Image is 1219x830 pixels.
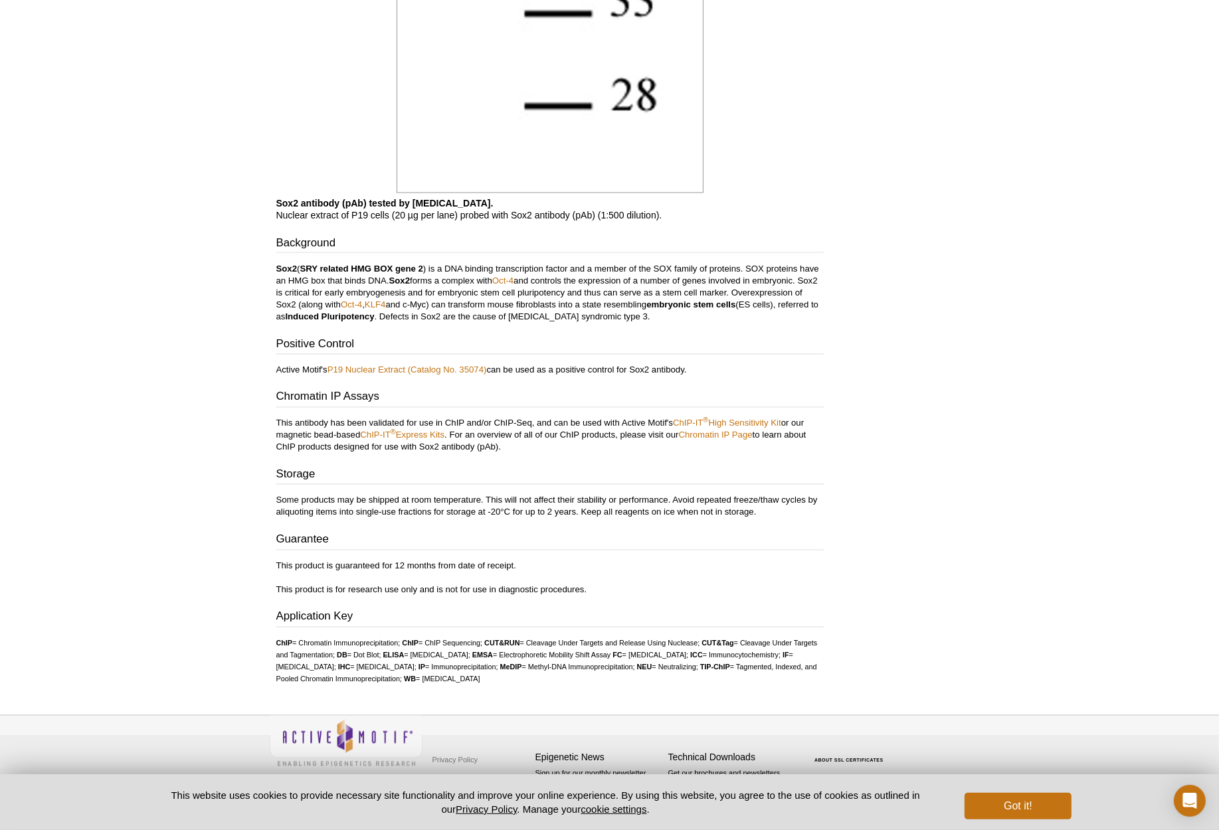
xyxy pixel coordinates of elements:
[965,793,1071,819] button: Got it!
[328,365,487,375] a: P19 Nuclear Extract (Catalog No. 35074)
[276,639,401,647] li: = Chromatin Immunoprecipitation;
[500,663,522,671] strong: MeDIP
[472,651,493,659] strong: EMSA
[429,750,481,770] a: Privacy Policy
[535,768,662,813] p: Sign up for our monthly newsletter highlighting recent publications in the field of epigenetics.
[429,770,499,790] a: Terms & Conditions
[419,663,425,671] strong: IP
[276,467,824,485] h3: Storage
[535,752,662,764] h4: Epigenetic News
[365,299,386,309] a: KLF4
[360,430,444,440] a: ChIP-IT®Express Kits
[612,651,622,659] strong: FC
[383,651,470,659] li: = [MEDICAL_DATA];
[148,788,943,816] p: This website uses cookies to provide necessary site functionality and improve your online experie...
[690,651,703,659] strong: ICC
[276,609,824,627] h3: Application Key
[783,651,789,659] strong: IF
[702,639,733,647] strong: CUT&Tag
[276,198,494,208] b: Sox2 antibody (pAb) tested by [MEDICAL_DATA].
[338,663,417,671] li: = [MEDICAL_DATA];
[337,651,381,659] li: = Dot Blot;
[419,663,498,671] li: = Immunoprecipitation;
[1174,785,1206,817] div: Open Intercom Messenger
[646,299,735,309] b: embryonic stem cells
[389,276,411,286] b: Sox2
[673,418,781,428] a: ChIP-IT®High Sensitivity Kit
[637,663,698,671] li: = Neutralizing;
[690,651,781,659] li: = Immunocytochemistry;
[484,639,519,647] strong: CUT&RUN
[300,264,422,274] b: SRY related HMG BOX gene 2
[472,651,611,659] li: = Electrophoretic Mobility Shift Assay
[612,651,688,659] li: = [MEDICAL_DATA];
[276,197,824,221] p: Nuclear extract of P19 cells (20 µg per lane) probed with Sox2 antibody (pAb) (1:500 dilution).
[668,752,795,764] h4: Technical Downloads
[500,663,635,671] li: = Methyl-DNA Immunoprecipitation;
[276,651,794,671] li: = [MEDICAL_DATA];
[338,663,351,671] strong: IHC
[276,663,817,683] li: = Tagmented, Indexed, and Pooled Chromatin Immunoprecipitation;
[679,430,753,440] a: Chromatin IP Page
[402,639,419,647] strong: ChIP
[276,264,298,274] b: Sox2
[383,651,404,659] strong: ELISA
[341,299,362,309] a: Oct-4
[581,803,646,815] button: cookie settings
[276,365,824,376] p: Active Motif's can be used as a positive control for Sox2 antibody.
[276,336,824,355] h3: Positive Control
[456,803,517,815] a: Privacy Policy
[668,768,795,802] p: Get our brochures and newsletters, or request them by mail.
[337,651,347,659] strong: DB
[492,276,514,286] a: Oct-4
[703,416,708,424] sup: ®
[814,758,884,763] a: ABOUT SSL CERTIFICATES
[276,639,293,647] strong: ChIP
[404,675,480,683] li: = [MEDICAL_DATA]
[270,716,422,770] img: Active Motif,
[391,428,396,436] sup: ®
[276,389,824,408] h3: Chromatin IP Assays
[402,639,482,647] li: = ChIP Sequencing;
[404,675,416,683] strong: WB
[276,639,818,659] li: = Cleavage Under Targets and Tagmentation;
[276,235,824,254] h3: Background
[276,263,824,323] p: ( ) is a DNA binding transcription factor and a member of the SOX family of proteins. SOX protein...
[484,639,700,647] li: = Cleavage Under Targets and Release Using Nuclease;
[276,560,824,596] p: This product is guaranteed for 12 months from date of receipt. This product is for research use o...
[276,418,824,454] p: This antibody has been validated for use in ChIP and/or ChIP-Seq, and can be used with Active Mot...
[276,495,824,519] p: Some products may be shipped at room temperature. This will not affect their stability or perform...
[276,532,824,550] h3: Guarantee
[285,311,374,321] b: Induced Pluripotency
[801,739,901,768] table: Click to Verify - This site chose Symantec SSL for secure e-commerce and confidential communicati...
[700,663,730,671] strong: TIP-ChIP
[637,663,652,671] strong: NEU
